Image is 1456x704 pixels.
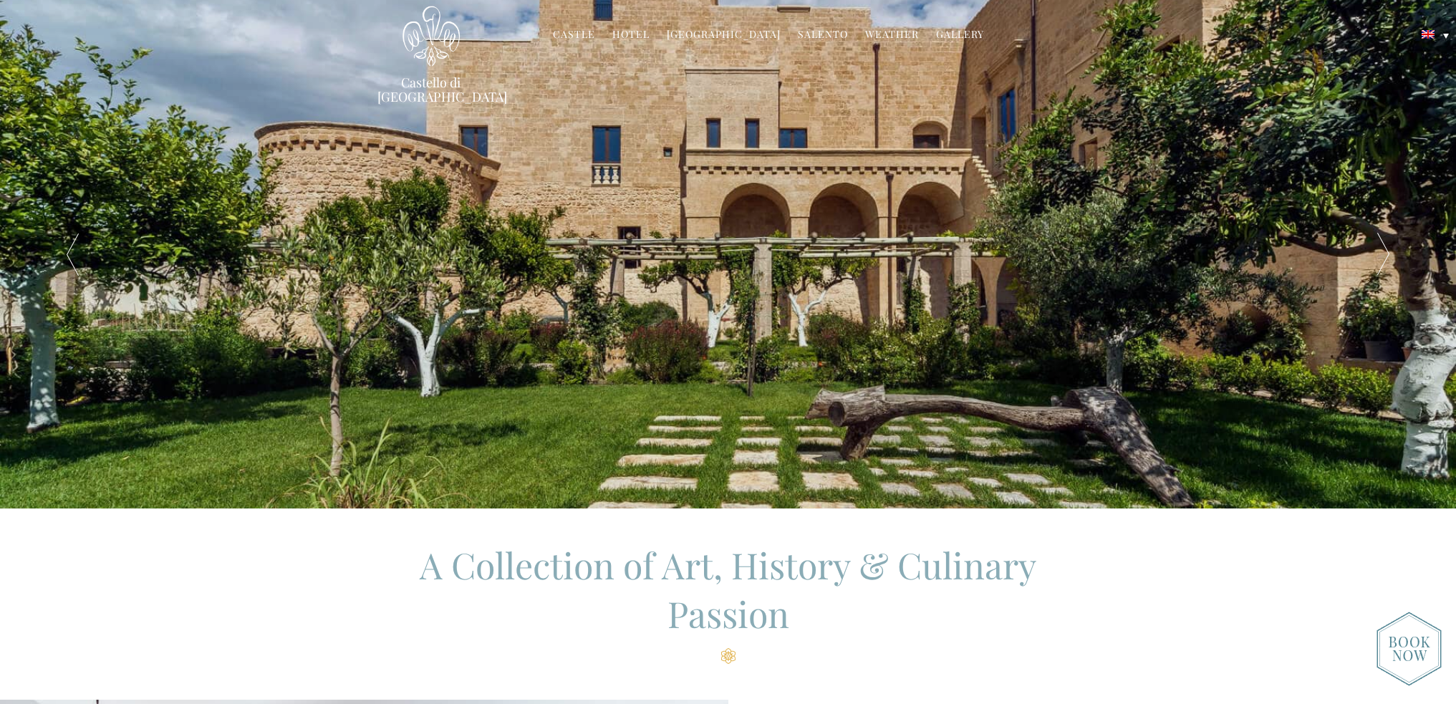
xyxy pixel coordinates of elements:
span: A Collection of Art, History & Culinary Passion [420,541,1036,637]
a: [GEOGRAPHIC_DATA] [667,27,781,44]
a: Castle [553,27,595,44]
a: Salento [798,27,848,44]
a: Gallery [936,27,984,44]
a: Weather [865,27,919,44]
a: Castello di [GEOGRAPHIC_DATA] [377,75,485,104]
img: Castello di Ugento [402,6,460,67]
a: Hotel [612,27,650,44]
img: new-booknow.png [1377,612,1442,686]
img: English [1422,30,1435,39]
